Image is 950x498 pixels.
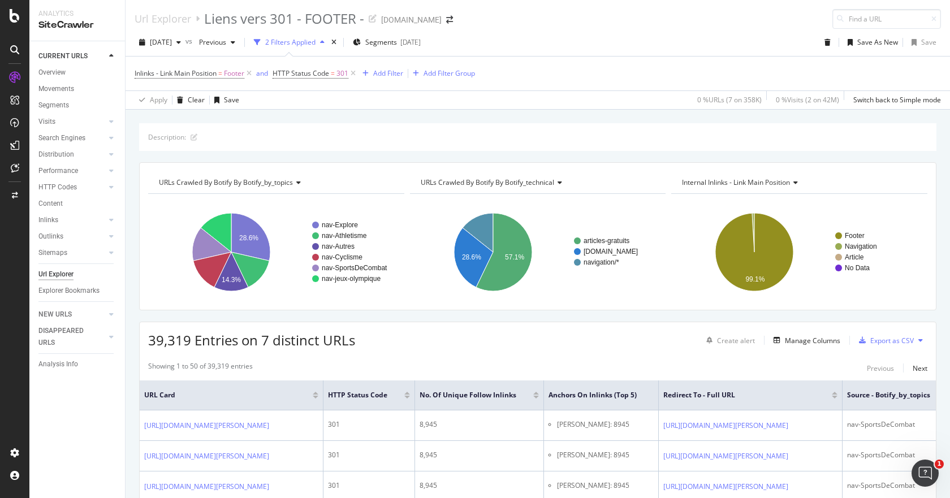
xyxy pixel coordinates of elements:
div: Switch back to Simple mode [853,95,941,105]
button: Add Filter Group [408,67,475,80]
div: Save [224,95,239,105]
a: Overview [38,67,117,79]
button: Segments[DATE] [348,33,425,51]
span: 39,319 Entries on 7 distinct URLs [148,331,355,349]
a: CURRENT URLS [38,50,106,62]
div: 0 % Visits ( 2 on 42M ) [776,95,839,105]
span: URLs Crawled By Botify By botify_by_topics [159,177,293,187]
span: Source - botify_by_topics [847,390,930,400]
span: = [331,68,335,78]
div: and [256,68,268,78]
text: 99.1% [746,275,765,283]
a: [URL][DOMAIN_NAME][PERSON_NAME] [144,420,269,431]
h4: Internal Inlinks - Link Main Position [680,174,917,192]
div: Overview [38,67,66,79]
a: [URL][DOMAIN_NAME][PERSON_NAME] [663,420,788,431]
li: [PERSON_NAME]: 8945 [557,480,654,491]
div: SiteCrawler [38,19,116,32]
span: No. of Unique Follow Inlinks [420,390,516,400]
text: 57.1% [505,253,524,261]
div: 2 Filters Applied [265,37,316,47]
div: Next [913,363,927,373]
text: nav-jeux-olympique [322,275,381,283]
a: NEW URLS [38,309,106,321]
svg: A chart. [671,203,925,301]
span: Segments [365,37,397,47]
a: [URL][DOMAIN_NAME][PERSON_NAME] [663,451,788,462]
a: Distribution [38,149,106,161]
text: nav-SportsDeCombat [322,264,387,272]
span: vs [185,36,195,46]
span: Previous [195,37,226,47]
a: Analysis Info [38,358,117,370]
button: Previous [195,33,240,51]
div: Add Filter Group [424,68,475,78]
a: Segments [38,99,117,111]
div: Analytics [38,9,116,19]
div: 8,945 [420,450,539,460]
div: Create alert [717,336,755,345]
text: nav-Autres [322,242,355,250]
text: Navigation [845,242,877,250]
div: 0 % URLs ( 7 on 358K ) [697,95,762,105]
div: Sitemaps [38,247,67,259]
div: 301 [328,450,410,460]
div: Visits [38,116,55,128]
iframe: Intercom live chat [912,460,939,487]
text: navigation/* [584,258,619,266]
li: [PERSON_NAME]: 8945 [557,419,654,430]
div: Showing 1 to 50 of 39,319 entries [148,361,253,375]
div: 8,945 [420,480,539,491]
button: Clear [172,91,205,109]
div: Distribution [38,149,74,161]
a: [URL][DOMAIN_NAME][PERSON_NAME] [144,481,269,492]
div: Search Engines [38,132,85,144]
div: Manage Columns [785,336,840,345]
span: HTTP Status Code [328,390,387,400]
a: Url Explorer [38,269,117,280]
div: [DOMAIN_NAME] [381,14,442,25]
div: Segments [38,99,69,111]
div: Previous [867,363,894,373]
button: 2 Filters Applied [249,33,329,51]
span: Inlinks - Link Main Position [135,68,217,78]
button: [DATE] [135,33,185,51]
text: articles-gratuits [584,237,629,245]
div: Liens vers 301 - FOOTER - [204,9,364,28]
div: 301 [328,480,410,491]
button: Save [210,91,239,109]
a: Performance [38,165,106,177]
h4: URLs Crawled By Botify By botify_technical [418,174,656,192]
text: 28.6% [239,235,258,242]
span: = [218,68,222,78]
div: NEW URLS [38,309,72,321]
div: Inlinks [38,214,58,226]
a: Inlinks [38,214,106,226]
a: [URL][DOMAIN_NAME][PERSON_NAME] [663,481,788,492]
span: 2025 Aug. 31st [150,37,172,47]
a: [URL][DOMAIN_NAME][PERSON_NAME] [144,451,269,462]
button: and [256,68,268,79]
span: Internal Inlinks - Link Main Position [682,177,790,187]
button: Apply [135,91,167,109]
div: Explorer Bookmarks [38,285,100,297]
div: A chart. [410,203,663,301]
div: Save [921,37,936,47]
div: Add Filter [373,68,403,78]
a: Url Explorer [135,12,191,25]
span: Redirect To - Full URL [663,390,815,400]
button: Save [907,33,936,51]
span: HTTP Status Code [273,68,329,78]
button: Export as CSV [854,331,914,349]
a: DISAPPEARED URLS [38,325,106,349]
a: Search Engines [38,132,106,144]
a: Content [38,198,117,210]
span: Footer [224,66,244,81]
span: Anchors on Inlinks (top 5) [549,390,637,400]
button: Save As New [843,33,898,51]
div: arrow-right-arrow-left [446,16,453,24]
div: Performance [38,165,78,177]
div: Content [38,198,63,210]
